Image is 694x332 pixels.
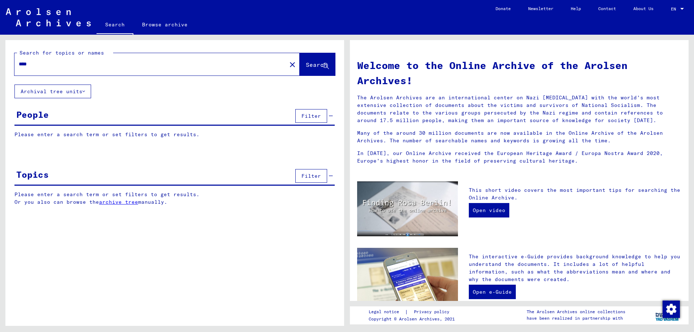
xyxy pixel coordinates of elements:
img: yv_logo.png [654,306,681,324]
span: Filter [301,173,321,179]
button: Search [300,53,335,76]
p: Many of the around 30 million documents are now available in the Online Archive of the Arolsen Ar... [357,129,681,145]
span: EN [671,7,679,12]
button: Filter [295,109,327,123]
button: Filter [295,169,327,183]
img: eguide.jpg [357,248,458,315]
a: Legal notice [369,308,405,316]
img: Arolsen_neg.svg [6,8,91,26]
mat-icon: close [288,60,297,69]
img: video.jpg [357,181,458,236]
p: Please enter a search term or set filters to get results. Or you also can browse the manually. [14,191,335,206]
span: Search [306,61,327,68]
p: Copyright © Arolsen Archives, 2021 [369,316,458,322]
p: Please enter a search term or set filters to get results. [14,131,335,138]
div: Change consent [662,300,680,318]
div: | [369,308,458,316]
a: archive tree [99,199,138,205]
p: This short video covers the most important tips for searching the Online Archive. [469,186,681,202]
a: Privacy policy [408,308,458,316]
button: Archival tree units [14,85,91,98]
p: The Arolsen Archives are an international center on Nazi [MEDICAL_DATA] with the world’s most ext... [357,94,681,124]
div: Topics [16,168,49,181]
span: Filter [301,113,321,119]
a: Open video [469,203,509,217]
div: People [16,108,49,121]
a: Search [97,16,133,35]
a: Open e-Guide [469,285,516,299]
p: have been realized in partnership with [527,315,625,322]
p: The interactive e-Guide provides background knowledge to help you understand the documents. It in... [469,253,681,283]
p: In [DATE], our Online Archive received the European Heritage Award / Europa Nostra Award 2020, Eu... [357,150,681,165]
mat-label: Search for topics or names [20,49,104,56]
a: Browse archive [133,16,196,33]
p: The Arolsen Archives online collections [527,309,625,315]
button: Clear [285,57,300,72]
h1: Welcome to the Online Archive of the Arolsen Archives! [357,58,681,88]
img: Change consent [663,301,680,318]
